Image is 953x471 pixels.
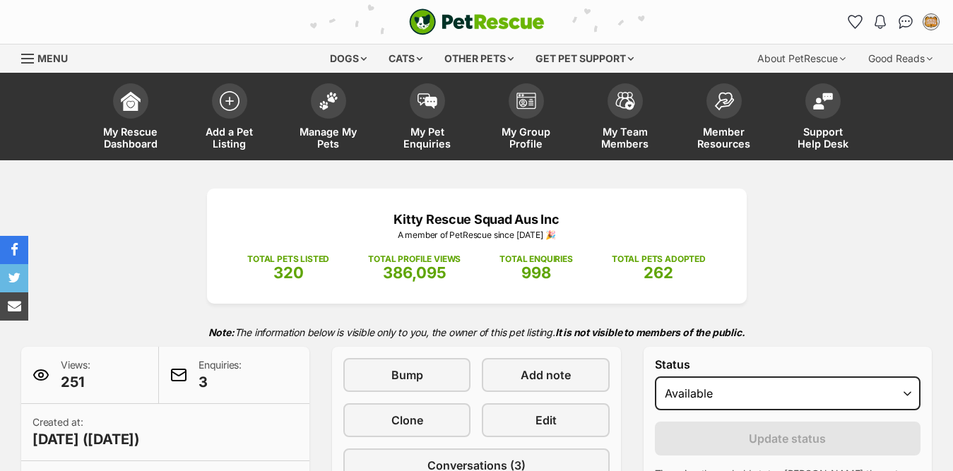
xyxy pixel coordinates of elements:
[869,11,892,33] button: Notifications
[924,15,938,29] img: KITTY RESCUE SQUAD profile pic
[516,93,536,109] img: group-profile-icon-3fa3cf56718a62981997c0bc7e787c4b2cf8bcc04b72c1350f741eb67cf2f40e.svg
[228,229,726,242] p: A member of PetRescue since [DATE] 🎉
[32,415,140,449] p: Created at:
[675,76,774,160] a: Member Resources
[858,44,942,73] div: Good Reads
[319,92,338,110] img: manage-my-pets-icon-02211641906a0b7f246fdf0571729dbe1e7629f14944591b6c1af311fb30b64b.svg
[791,126,855,150] span: Support Help Desk
[273,263,304,282] span: 320
[391,412,423,429] span: Clone
[383,263,446,282] span: 386,095
[555,326,745,338] strong: It is not visible to members of the public.
[747,44,856,73] div: About PetRescue
[21,318,932,347] p: The information below is visible only to you, the owner of this pet listing.
[482,358,609,392] a: Add note
[220,91,239,111] img: add-pet-listing-icon-0afa8454b4691262ce3f59096e99ab1cd57d4a30225e0717b998d2c9b9846f56.svg
[526,44,644,73] div: Get pet support
[379,44,432,73] div: Cats
[576,76,675,160] a: My Team Members
[875,15,886,29] img: notifications-46538b983faf8c2785f20acdc204bb7945ddae34d4c08c2a6579f10ce5e182be.svg
[692,126,756,150] span: Member Resources
[495,126,558,150] span: My Group Profile
[409,8,545,35] a: PetRescue
[81,76,180,160] a: My Rescue Dashboard
[247,253,329,266] p: TOTAL PETS LISTED
[297,126,360,150] span: Manage My Pets
[644,263,673,282] span: 262
[396,126,459,150] span: My Pet Enquiries
[199,372,242,392] span: 3
[198,126,261,150] span: Add a Pet Listing
[121,91,141,111] img: dashboard-icon-eb2f2d2d3e046f16d808141f083e7271f6b2e854fb5c12c21221c1fb7104beca.svg
[521,366,571,383] span: Add note
[499,253,572,266] p: TOTAL ENQUIRIES
[655,422,921,455] button: Update status
[208,326,235,338] strong: Note:
[391,366,423,383] span: Bump
[894,11,917,33] a: Conversations
[37,52,68,64] span: Menu
[180,76,279,160] a: Add a Pet Listing
[844,11,942,33] ul: Account quick links
[535,412,557,429] span: Edit
[61,372,90,392] span: 251
[199,358,242,392] p: Enquiries:
[612,253,706,266] p: TOTAL PETS ADOPTED
[21,44,78,70] a: Menu
[714,92,734,111] img: member-resources-icon-8e73f808a243e03378d46382f2149f9095a855e16c252ad45f914b54edf8863c.svg
[368,253,461,266] p: TOTAL PROFILE VIEWS
[774,76,872,160] a: Support Help Desk
[655,358,921,371] label: Status
[482,403,609,437] a: Edit
[521,263,551,282] span: 998
[228,210,726,229] p: Kitty Rescue Squad Aus Inc
[593,126,657,150] span: My Team Members
[749,430,826,447] span: Update status
[279,76,378,160] a: Manage My Pets
[813,93,833,109] img: help-desk-icon-fdf02630f3aa405de69fd3d07c3f3aa587a6932b1a1747fa1d2bba05be0121f9.svg
[615,92,635,110] img: team-members-icon-5396bd8760b3fe7c0b43da4ab00e1e3bb1a5d9ba89233759b79545d2d3fc5d0d.svg
[844,11,866,33] a: Favourites
[378,76,477,160] a: My Pet Enquiries
[477,76,576,160] a: My Group Profile
[32,429,140,449] span: [DATE] ([DATE])
[920,11,942,33] button: My account
[343,403,470,437] a: Clone
[343,358,470,392] a: Bump
[434,44,523,73] div: Other pets
[320,44,377,73] div: Dogs
[409,8,545,35] img: logo-cat-932fe2b9b8326f06289b0f2fb663e598f794de774fb13d1741a6617ecf9a85b4.svg
[99,126,162,150] span: My Rescue Dashboard
[899,15,913,29] img: chat-41dd97257d64d25036548639549fe6c8038ab92f7586957e7f3b1b290dea8141.svg
[61,358,90,392] p: Views:
[418,93,437,109] img: pet-enquiries-icon-7e3ad2cf08bfb03b45e93fb7055b45f3efa6380592205ae92323e6603595dc1f.svg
